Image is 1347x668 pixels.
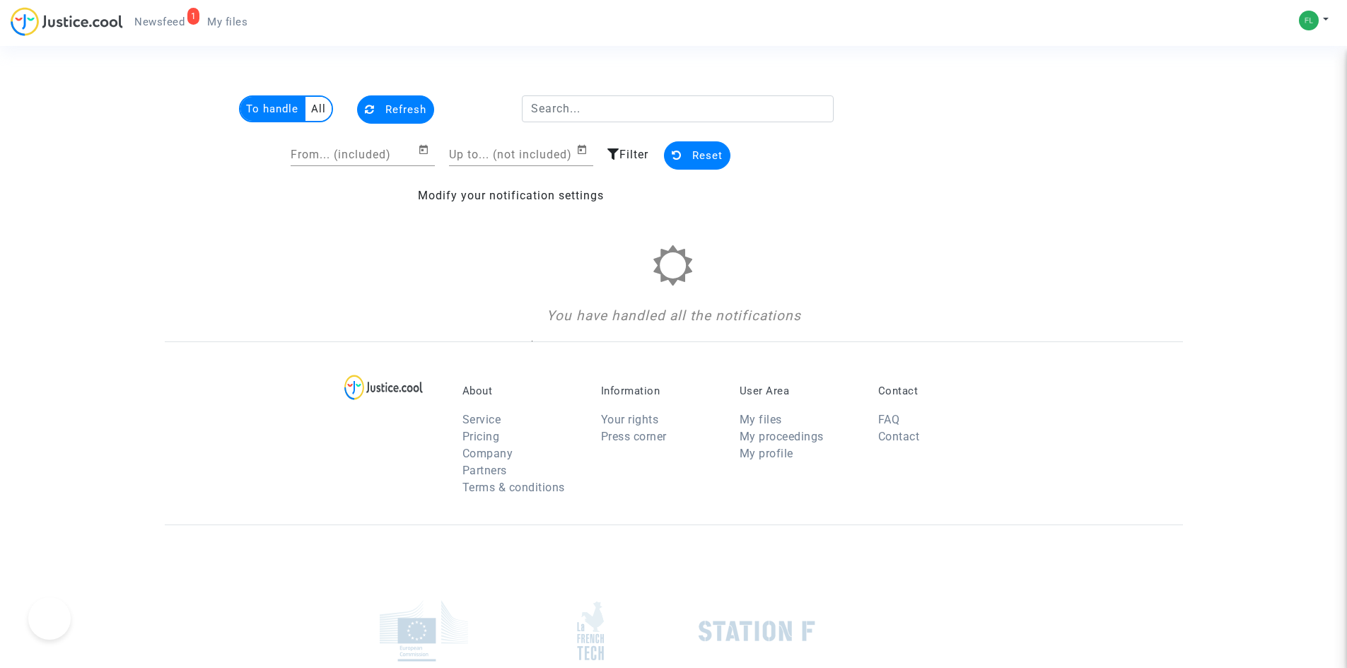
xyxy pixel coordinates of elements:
a: Company [462,447,513,460]
span: Refresh [385,103,426,116]
img: stationf.png [699,621,815,642]
multi-toggle-item: To handle [240,97,305,121]
p: Contact [878,385,996,397]
a: Press corner [601,430,667,443]
img: french_tech.png [577,601,604,661]
img: 27626d57a3ba4a5b969f53e3f2c8e71c [1299,11,1319,30]
img: europe_commision.png [380,600,468,662]
button: Refresh [357,95,434,124]
p: Information [601,385,718,397]
button: Open calendar [576,141,593,158]
a: Pricing [462,430,500,443]
span: Newsfeed [134,16,185,28]
p: About [462,385,580,397]
a: Terms & conditions [462,481,565,494]
iframe: Help Scout Beacon - Open [28,597,71,640]
p: User Area [740,385,857,397]
a: Modify your notification settings [418,189,604,202]
img: logo-lg.svg [344,375,423,400]
a: Contact [878,430,920,443]
button: Open calendar [418,141,435,158]
a: My proceedings [740,430,824,443]
span: Filter [619,148,648,161]
button: Reset [664,141,730,170]
a: My profile [740,447,793,460]
a: Service [462,413,501,426]
a: Your rights [601,413,659,426]
input: Search... [522,95,834,122]
div: You have handled all the notifications [351,306,996,327]
a: My files [740,413,782,426]
a: 1Newsfeed [123,11,196,33]
span: Reset [692,149,723,162]
a: Partners [462,464,507,477]
multi-toggle-item: All [305,97,332,121]
img: jc-logo.svg [11,7,123,36]
a: My files [196,11,259,33]
a: FAQ [878,413,900,426]
div: 1 [187,8,200,25]
span: My files [207,16,247,28]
